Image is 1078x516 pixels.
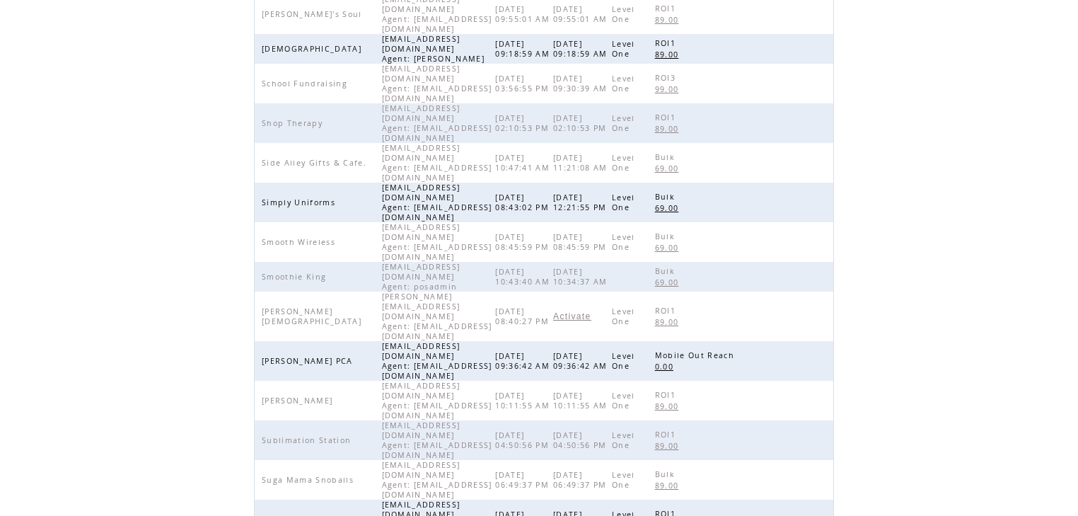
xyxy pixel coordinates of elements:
[655,15,683,25] span: 89.00
[655,306,679,316] span: ROI1
[655,350,738,360] span: Mobile Out Reach
[262,356,357,366] span: [PERSON_NAME] PCA
[553,39,611,59] span: [DATE] 09:18:59 AM
[612,306,635,326] span: Level One
[655,316,686,328] a: 89.00
[612,153,635,173] span: Level One
[655,231,678,241] span: Bulk
[262,79,351,88] span: School Fundraising
[382,341,492,381] span: [EMAIL_ADDRESS][DOMAIN_NAME] Agent: [EMAIL_ADDRESS][DOMAIN_NAME]
[655,124,683,134] span: 89.00
[655,440,686,452] a: 89.00
[655,277,683,287] span: 69.00
[655,469,678,479] span: Bulk
[382,222,492,262] span: [EMAIL_ADDRESS][DOMAIN_NAME] Agent: [EMAIL_ADDRESS][DOMAIN_NAME]
[382,262,461,292] span: [EMAIL_ADDRESS][DOMAIN_NAME] Agent: posadmin
[495,391,553,411] span: [DATE] 10:11:55 AM
[655,113,679,122] span: ROI1
[495,470,552,490] span: [DATE] 06:49:37 PM
[382,420,492,460] span: [EMAIL_ADDRESS][DOMAIN_NAME] Agent: [EMAIL_ADDRESS][DOMAIN_NAME]
[262,237,339,247] span: Smooth Wireless
[612,4,635,24] span: Level One
[655,360,680,372] a: 0.00
[382,183,492,222] span: [EMAIL_ADDRESS][DOMAIN_NAME] Agent: [EMAIL_ADDRESS][DOMAIN_NAME]
[382,64,492,103] span: [EMAIL_ADDRESS][DOMAIN_NAME] Agent: [EMAIL_ADDRESS][DOMAIN_NAME]
[655,203,683,213] span: 69.00
[655,276,686,288] a: 69.00
[262,118,326,128] span: Shop Therapy
[655,401,683,411] span: 89.00
[655,13,686,25] a: 89.00
[655,50,683,59] span: 89.00
[553,4,611,24] span: [DATE] 09:55:01 AM
[553,312,591,321] a: Activate
[655,73,679,83] span: ROI3
[612,113,635,133] span: Level One
[262,435,354,445] span: Sublimation Station
[612,232,635,252] span: Level One
[553,74,611,93] span: [DATE] 09:30:39 AM
[655,83,686,95] a: 99.00
[655,317,683,327] span: 89.00
[655,266,678,276] span: Bulk
[262,197,339,207] span: Simply Uniforms
[655,241,686,253] a: 69.00
[495,232,552,252] span: [DATE] 08:45:59 PM
[655,152,678,162] span: Bulk
[382,292,492,341] span: [PERSON_NAME][EMAIL_ADDRESS][DOMAIN_NAME] Agent: [EMAIL_ADDRESS][DOMAIN_NAME]
[262,306,365,326] span: [PERSON_NAME][DEMOGRAPHIC_DATA]
[382,460,492,500] span: [EMAIL_ADDRESS][DOMAIN_NAME] Agent: [EMAIL_ADDRESS][DOMAIN_NAME]
[553,153,611,173] span: [DATE] 11:21:08 AM
[612,430,635,450] span: Level One
[553,113,610,133] span: [DATE] 02:10:53 PM
[495,267,553,287] span: [DATE] 10:43:40 AM
[495,430,552,450] span: [DATE] 04:50:56 PM
[382,103,492,143] span: [EMAIL_ADDRESS][DOMAIN_NAME] Agent: [EMAIL_ADDRESS][DOMAIN_NAME]
[655,122,686,134] a: 89.00
[553,232,610,252] span: [DATE] 08:45:59 PM
[655,400,686,412] a: 89.00
[382,381,492,420] span: [EMAIL_ADDRESS][DOMAIN_NAME] Agent: [EMAIL_ADDRESS][DOMAIN_NAME]
[655,430,679,440] span: ROI1
[553,430,610,450] span: [DATE] 04:50:56 PM
[655,4,679,13] span: ROI1
[495,153,553,173] span: [DATE] 10:47:41 AM
[553,391,611,411] span: [DATE] 10:11:55 AM
[553,267,611,287] span: [DATE] 10:34:37 AM
[655,243,683,253] span: 69.00
[612,39,635,59] span: Level One
[262,9,366,19] span: [PERSON_NAME]'s Soul
[262,396,336,406] span: [PERSON_NAME]
[262,272,330,282] span: Smoothie King
[655,84,683,94] span: 99.00
[612,74,635,93] span: Level One
[612,470,635,490] span: Level One
[495,113,552,133] span: [DATE] 02:10:53 PM
[553,311,591,321] span: Activate
[553,193,610,212] span: [DATE] 12:21:55 PM
[612,391,635,411] span: Level One
[655,38,679,48] span: ROI1
[655,441,683,451] span: 89.00
[655,362,677,372] span: 0.00
[655,202,686,214] a: 69.00
[495,39,553,59] span: [DATE] 09:18:59 AM
[655,164,683,173] span: 69.00
[655,481,683,491] span: 89.00
[612,351,635,371] span: Level One
[553,351,611,371] span: [DATE] 09:36:42 AM
[495,4,553,24] span: [DATE] 09:55:01 AM
[382,34,489,64] span: [EMAIL_ADDRESS][DOMAIN_NAME] Agent: [PERSON_NAME]
[262,158,370,168] span: Side Alley Gifts & Cafe.
[655,162,686,174] a: 69.00
[262,475,357,485] span: Suga Mama Snoballs
[655,479,686,491] a: 89.00
[655,192,678,202] span: Bulk
[382,143,492,183] span: [EMAIL_ADDRESS][DOMAIN_NAME] Agent: [EMAIL_ADDRESS][DOMAIN_NAME]
[612,193,635,212] span: Level One
[655,390,679,400] span: ROI1
[655,48,686,60] a: 89.00
[495,74,552,93] span: [DATE] 03:56:55 PM
[495,351,553,371] span: [DATE] 09:36:42 AM
[495,193,552,212] span: [DATE] 08:43:02 PM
